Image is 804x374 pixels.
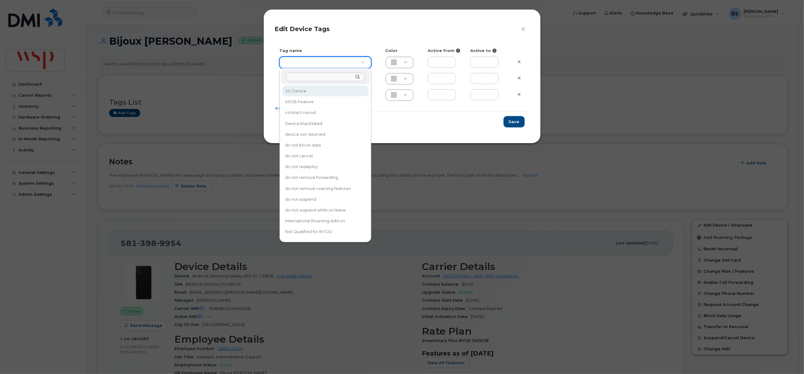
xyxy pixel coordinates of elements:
div: do not block data [283,140,368,150]
div: 3G Device [283,86,368,96]
div: do not cancel [283,151,368,161]
div: Not Qualified for BYOD [283,227,368,237]
div: 50GB Feature [283,97,368,107]
div: International Roaming Add on [283,216,368,226]
div: Device blacklisted [283,119,368,128]
div: do not redeploy [283,162,368,171]
div: Roaming Block Exclusion List [283,238,368,247]
div: device not returned [283,130,368,139]
div: do not suspend [283,195,368,204]
div: do not suspend while on leave [283,205,368,215]
div: do not remove roaming features [283,184,368,193]
div: contract runout [283,108,368,118]
div: do not remove forwarding [283,173,368,183]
